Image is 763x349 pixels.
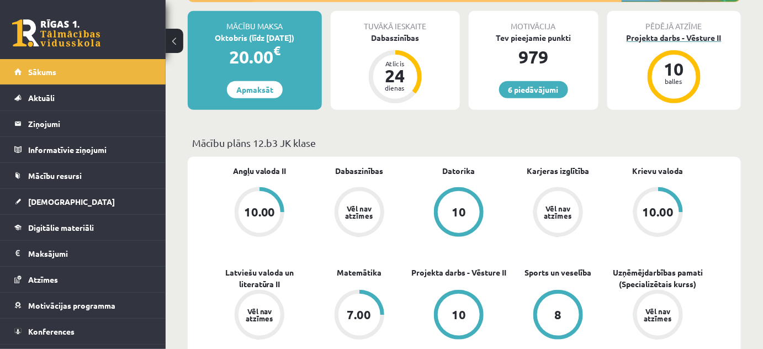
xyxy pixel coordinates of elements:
[192,135,736,150] p: Mācību plāns 12.b3 JK klase
[452,309,466,321] div: 10
[608,290,708,342] a: Vēl nav atzīmes
[608,267,708,290] a: Uzņēmējdarbības pamati (Specializētais kurss)
[210,290,309,342] a: Vēl nav atzīmes
[607,11,741,32] div: Pēdējā atzīme
[508,290,608,342] a: 8
[608,187,708,239] a: 10.00
[379,67,412,84] div: 24
[14,267,152,292] a: Atzīmes
[525,267,592,278] a: Sports un veselība
[409,290,508,342] a: 10
[379,60,412,67] div: Atlicis
[14,241,152,266] a: Maksājumi
[14,111,152,136] a: Ziņojumi
[244,206,275,218] div: 10.00
[14,85,152,110] a: Aktuāli
[527,165,590,177] a: Karjeras izglītība
[28,274,58,284] span: Atzīmes
[28,326,75,336] span: Konferences
[642,206,674,218] div: 10.00
[452,206,466,218] div: 10
[347,309,372,321] div: 7.00
[210,187,309,239] a: 10.00
[331,11,460,32] div: Tuvākā ieskaite
[409,187,508,239] a: 10
[28,93,55,103] span: Aktuāli
[607,32,741,105] a: Projekta darbs - Vēsture II 10 balles
[633,165,683,177] a: Krievu valoda
[28,300,115,310] span: Motivācijas programma
[233,165,287,177] a: Angļu valoda II
[14,59,152,84] a: Sākums
[543,205,574,219] div: Vēl nav atzīmes
[309,290,409,342] a: 7.00
[14,189,152,214] a: [DEMOGRAPHIC_DATA]
[12,19,100,47] a: Rīgas 1. Tālmācības vidusskola
[337,267,382,278] a: Matemātika
[469,44,598,70] div: 979
[309,187,409,239] a: Vēl nav atzīmes
[188,44,322,70] div: 20.00
[28,197,115,207] span: [DEMOGRAPHIC_DATA]
[643,308,674,322] div: Vēl nav atzīmes
[658,78,691,84] div: balles
[28,111,152,136] legend: Ziņojumi
[28,171,82,181] span: Mācību resursi
[335,165,383,177] a: Dabaszinības
[227,81,283,98] a: Apmaksāt
[210,267,309,290] a: Latviešu valoda un literatūra II
[273,43,280,59] span: €
[607,32,741,44] div: Projekta darbs - Vēsture II
[411,267,506,278] a: Projekta darbs - Vēsture II
[442,165,475,177] a: Datorika
[188,32,322,44] div: Oktobris (līdz [DATE])
[14,163,152,188] a: Mācību resursi
[14,215,152,240] a: Digitālie materiāli
[14,137,152,162] a: Informatīvie ziņojumi
[469,11,598,32] div: Motivācija
[14,293,152,318] a: Motivācijas programma
[331,32,460,44] div: Dabaszinības
[344,205,375,219] div: Vēl nav atzīmes
[508,187,608,239] a: Vēl nav atzīmes
[28,223,94,232] span: Digitālie materiāli
[14,319,152,344] a: Konferences
[28,67,56,77] span: Sākums
[379,84,412,91] div: dienas
[658,60,691,78] div: 10
[499,81,568,98] a: 6 piedāvājumi
[555,309,562,321] div: 8
[244,308,275,322] div: Vēl nav atzīmes
[28,241,152,266] legend: Maksājumi
[28,137,152,162] legend: Informatīvie ziņojumi
[469,32,598,44] div: Tev pieejamie punkti
[188,11,322,32] div: Mācību maksa
[331,32,460,105] a: Dabaszinības Atlicis 24 dienas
